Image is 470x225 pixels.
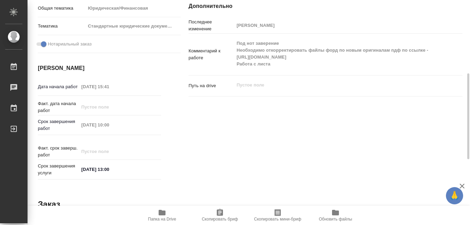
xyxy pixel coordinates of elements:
[38,199,60,210] h2: Заказ
[189,19,234,32] p: Последнее изменение
[38,118,79,132] p: Срок завершения работ
[85,2,181,14] div: Юридическая/Финансовая
[189,2,462,10] h4: Дополнительно
[133,206,191,225] button: Папка на Drive
[79,102,139,112] input: Пустое поле
[319,217,352,222] span: Обновить файлы
[38,64,161,72] h4: [PERSON_NAME]
[79,82,139,92] input: Пустое поле
[189,82,234,89] p: Путь на drive
[48,41,92,48] span: Нотариальный заказ
[38,145,79,158] p: Факт. срок заверш. работ
[79,164,139,174] input: ✎ Введи что-нибудь
[449,188,460,203] span: 🙏
[234,38,440,70] textarea: Под нот заверение Необходимо откорректировать файлы форд по новым оригиналам пдф по ссылке - [URL...
[254,217,301,222] span: Скопировать мини-бриф
[202,217,238,222] span: Скопировать бриф
[249,206,307,225] button: Скопировать мини-бриф
[307,206,364,225] button: Обновить файлы
[38,5,85,12] p: Общая тематика
[79,146,139,156] input: Пустое поле
[191,206,249,225] button: Скопировать бриф
[38,100,79,114] p: Факт. дата начала работ
[446,187,463,204] button: 🙏
[79,120,139,130] input: Пустое поле
[85,20,181,32] div: Стандартные юридические документы, договоры, уставы
[38,163,79,176] p: Срок завершения услуги
[148,217,176,222] span: Папка на Drive
[189,48,234,61] p: Комментарий к работе
[38,23,85,30] p: Тематика
[234,20,440,30] input: Пустое поле
[38,83,79,90] p: Дата начала работ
